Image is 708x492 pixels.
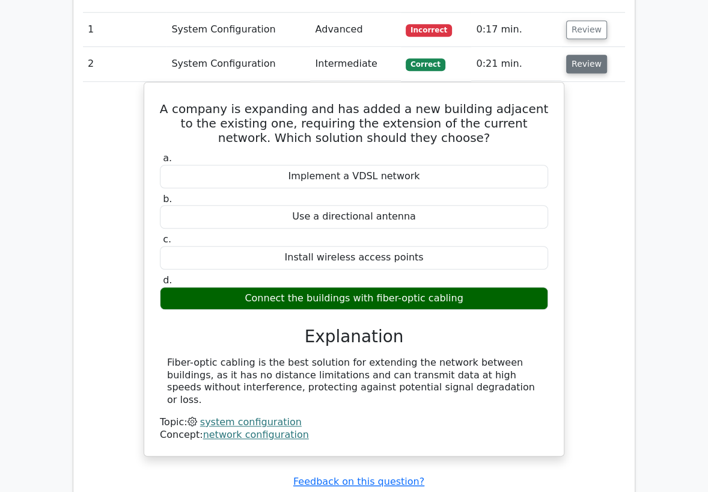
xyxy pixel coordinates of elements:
button: Review [566,20,607,39]
div: Implement a VDSL network [160,165,548,188]
button: Review [566,55,607,73]
div: Concept: [160,429,548,441]
td: System Configuration [166,13,310,47]
div: Topic: [160,416,548,429]
a: Feedback on this question? [293,476,424,487]
span: b. [163,193,172,204]
div: Use a directional antenna [160,205,548,229]
h5: A company is expanding and has added a new building adjacent to the existing one, requiring the e... [159,102,549,145]
span: d. [163,274,172,286]
div: Connect the buildings with fiber-optic cabling [160,287,548,310]
div: Install wireless access points [160,246,548,269]
span: Incorrect [406,24,452,36]
td: 0:17 min. [471,13,561,47]
span: Correct [406,58,445,70]
td: 1 [83,13,166,47]
a: system configuration [200,416,302,428]
div: Fiber-optic cabling is the best solution for extending the network between buildings, as it has n... [167,357,541,407]
td: 2 [83,47,166,81]
td: Advanced [310,13,401,47]
a: network configuration [203,429,309,440]
td: Intermediate [310,47,401,81]
span: c. [163,233,171,245]
h3: Explanation [167,327,541,346]
span: a. [163,152,172,164]
td: 0:21 min. [471,47,561,81]
td: System Configuration [166,47,310,81]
